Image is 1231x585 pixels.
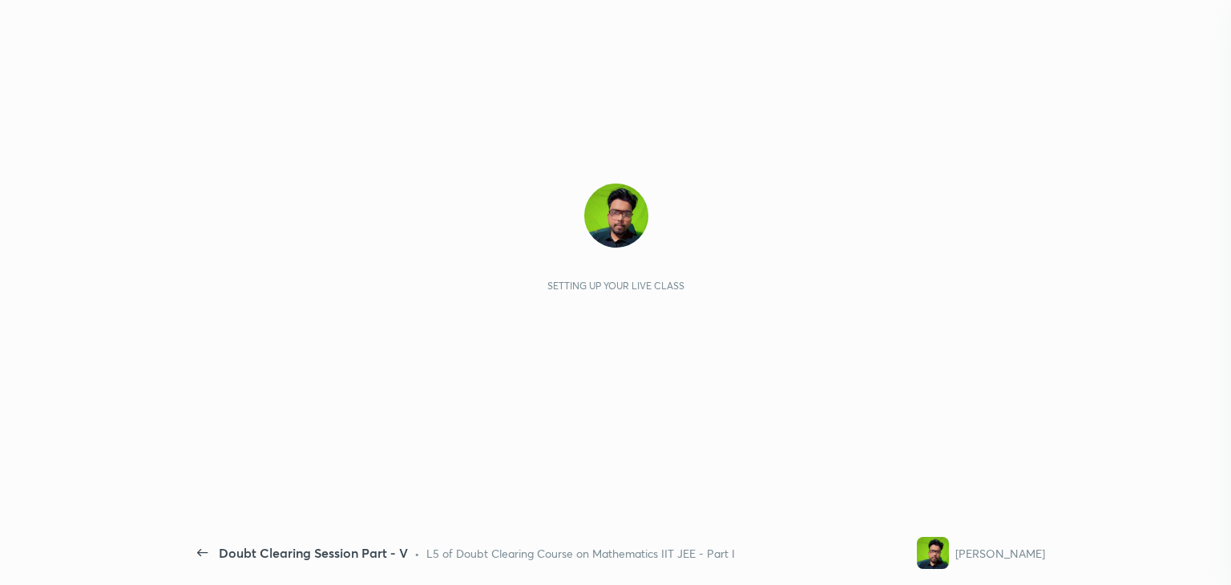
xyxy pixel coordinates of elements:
[219,543,408,563] div: Doubt Clearing Session Part - V
[426,545,735,562] div: L5 of Doubt Clearing Course on Mathematics IIT JEE - Part I
[917,537,949,569] img: 88146f61898444ee917a4c8c56deeae4.jpg
[414,545,420,562] div: •
[584,184,648,248] img: 88146f61898444ee917a4c8c56deeae4.jpg
[955,545,1045,562] div: [PERSON_NAME]
[547,280,684,292] div: Setting up your live class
